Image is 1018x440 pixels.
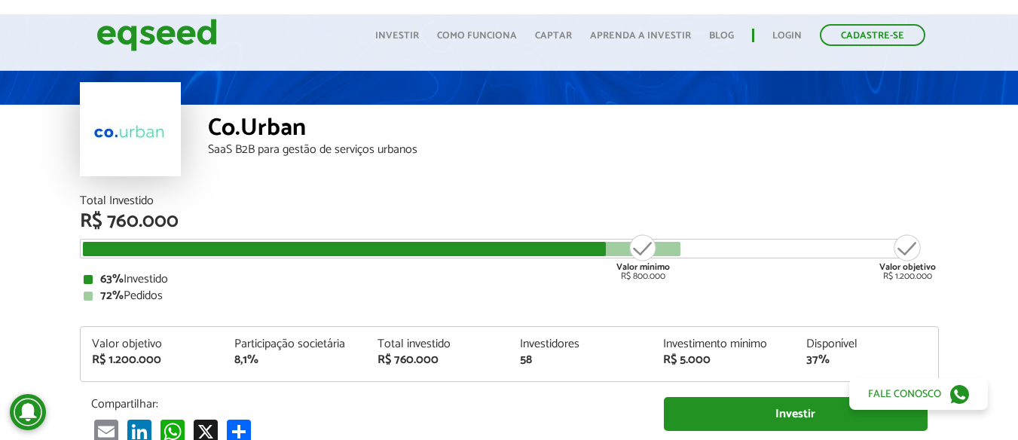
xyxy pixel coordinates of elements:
div: Total Investido [80,195,939,207]
div: Valor objetivo [92,338,212,350]
div: 58 [520,354,640,366]
strong: Valor mínimo [616,260,670,274]
div: R$ 1.200.000 [92,354,212,366]
div: Pedidos [84,290,935,302]
div: 37% [806,354,927,366]
a: Captar [535,31,572,41]
a: Aprenda a investir [590,31,691,41]
div: Disponível [806,338,927,350]
div: R$ 760.000 [80,212,939,231]
a: Cadastre-se [820,24,925,46]
a: Fale conosco [849,378,988,410]
div: SaaS B2B para gestão de serviços urbanos [208,144,939,156]
div: R$ 800.000 [615,233,671,281]
div: R$ 1.200.000 [879,233,936,281]
p: Compartilhar: [91,397,641,411]
div: 8,1% [234,354,355,366]
div: Investidores [520,338,640,350]
div: Investido [84,273,935,286]
a: Login [772,31,802,41]
a: Investir [375,31,419,41]
div: Co.Urban [208,116,939,144]
div: Investimento mínimo [663,338,784,350]
div: Total investido [378,338,498,350]
strong: 72% [100,286,124,306]
strong: 63% [100,269,124,289]
img: EqSeed [96,15,217,55]
div: R$ 5.000 [663,354,784,366]
a: Como funciona [437,31,517,41]
div: R$ 760.000 [378,354,498,366]
div: Participação societária [234,338,355,350]
strong: Valor objetivo [879,260,936,274]
a: Blog [709,31,734,41]
a: Investir [664,397,928,431]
